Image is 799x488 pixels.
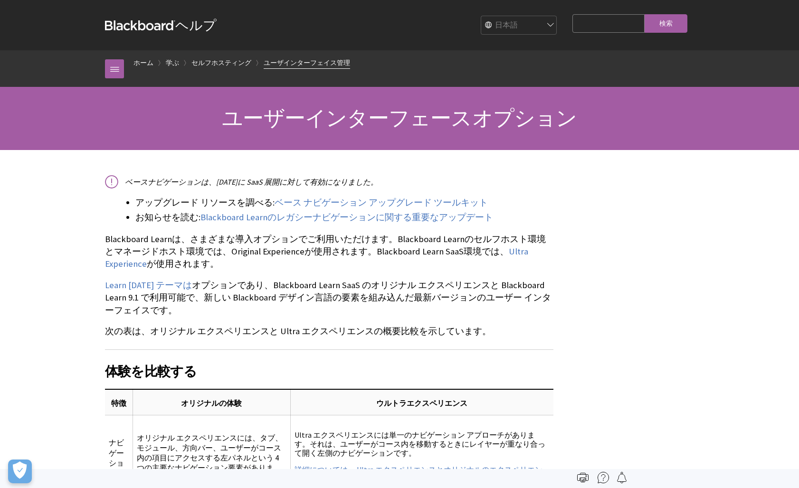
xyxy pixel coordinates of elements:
font: 詳細については、 Ultra エクスペリエンスとオリジナルのエクスペリエンス [295,465,542,483]
font: お知らせを読む: [135,212,200,223]
font: ベースナビゲーションは、[DATE]に SaaS 展開に対して有効になりました。 [125,177,378,187]
a: ベース ナビゲーション アップグレード ツールキット [275,197,488,208]
font: オリジナルの体験 [181,398,242,407]
font: ナビゲーション [109,438,124,478]
font: ユーザーインターフェースオプション [222,105,577,131]
font: Blackboard Learnは、さまざまな導入オプションでご利用いただけます。Blackboard Learnのセルフホスト環境とマネージドホスト環境では、Original Experien... [105,234,546,257]
font: が使用されます。 [147,258,219,269]
a: Blackboard Learnのレガシーナビゲーションに関する重要なアップデート [200,212,493,223]
img: 印刷 [577,472,589,483]
font: 学ぶ [166,58,179,67]
font: 体験を比較する [105,363,197,380]
a: Ultra Experience [105,246,528,270]
font: ウルトラエクスペリエンス [376,398,467,407]
a: ヘルプ [105,17,217,34]
font: Ultra エクスペリエンスには単一のナビゲーション アプローチがあります。それは、ユーザーがコース内を移動するときにレイヤーが重なり合って開く左側のナビゲーションです。 [295,430,545,458]
img: このページをフォローする [616,472,628,483]
img: その他のヘルプ [598,472,609,483]
input: 検索 [645,14,687,33]
a: Learn [DATE] テーマは [105,280,192,291]
a: 学ぶ [166,57,179,69]
select: サイト言語セレクター [481,16,557,35]
a: セルフホスティング [191,57,251,69]
font: オプション [192,280,237,291]
font: 特徴 [111,398,126,407]
button: 優先設定センターを開く [8,460,32,483]
a: ユーザインターフェイス管理 [264,57,350,69]
font: 次の表は、オリジナル エクスペリエンスと Ultra エクスペリエンスの概要比較を示しています。 [105,326,491,337]
font: オリジナル エクスペリエンスには、タブ、モジュール、方向バー、ユーザーがコース内の項目にアクセスする左パネルという 4 つの主要なナビゲーション要素があります。 [137,433,283,483]
a: ホーム [133,57,153,69]
font: アップグレード リソースを調べる: [135,197,275,208]
a: 詳細については、 Ultra エクスペリエンスとオリジナルのエクスペリエンス [295,465,542,484]
font: であり、Blackboard Learn SaaS のオリジナル エクスペリエンスと Blackboard Learn 9.1 で利用可能で、新しい Blackboard デザイン言語の要素を組... [105,280,551,315]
